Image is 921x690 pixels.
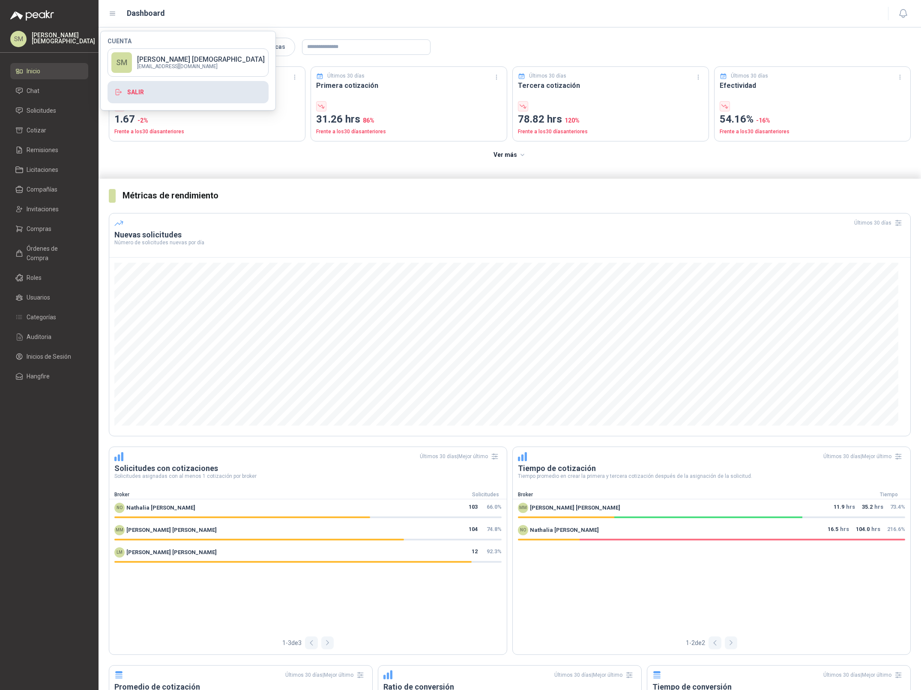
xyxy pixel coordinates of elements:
div: Últimos 30 días | Mejor último [823,668,905,682]
p: [PERSON_NAME] [DEMOGRAPHIC_DATA] [32,32,95,44]
span: -2 % [138,117,148,124]
a: SM[PERSON_NAME] [DEMOGRAPHIC_DATA][EMAIL_ADDRESS][DOMAIN_NAME] [108,48,269,77]
a: Cotizar [10,122,88,138]
h3: Solicitudes con cotizaciones [114,463,502,474]
span: Auditoria [27,332,51,342]
div: Broker [513,491,867,499]
div: Últimos 30 días | Mejor último [420,450,502,463]
div: SM [111,52,132,73]
span: 1 - 2 de 2 [686,638,705,648]
div: Últimos 30 días | Mejor último [554,668,636,682]
span: 120 % [565,117,580,124]
div: Tiempo [867,491,910,499]
h3: Tercera cotización [518,80,703,91]
span: 1 - 3 de 3 [282,638,302,648]
a: Usuarios [10,289,88,306]
h3: Métricas de rendimiento [123,189,911,202]
span: Cotizar [27,126,46,135]
span: 86 % [363,117,374,124]
h4: Cuenta [108,38,269,44]
p: [PERSON_NAME] [DEMOGRAPHIC_DATA] [137,56,265,63]
p: 1.67 [114,111,300,128]
a: Órdenes de Compra [10,240,88,266]
div: MM [114,525,125,535]
button: Ver más [489,147,531,164]
span: 104 [469,525,478,535]
div: SM [10,31,27,47]
h3: Nuevas solicitudes [114,230,905,240]
p: 54.16% [720,111,905,128]
span: Compañías [27,185,57,194]
div: NO [114,503,125,513]
p: Últimos 30 días [731,72,768,80]
span: 35.2 [862,503,873,513]
span: 11.9 [834,503,844,513]
p: 31.26 hrs [316,111,502,128]
span: Inicio [27,66,40,76]
span: Nathalia [PERSON_NAME] [530,526,599,534]
span: 16.5 [828,525,838,535]
p: Últimos 30 días [529,72,566,80]
p: 78.82 hrs [518,111,703,128]
p: Solicitudes asignadas con al menos 1 cotización por broker [114,474,502,479]
a: Roles [10,270,88,286]
span: 74.8 % [487,526,502,532]
div: MM [518,503,528,513]
span: [PERSON_NAME] [PERSON_NAME] [530,504,620,512]
span: Invitaciones [27,204,59,214]
a: Licitaciones [10,162,88,178]
span: 66.0 % [487,504,502,510]
a: Inicios de Sesión [10,348,88,365]
span: [PERSON_NAME] [PERSON_NAME] [126,526,217,534]
button: Salir [108,81,269,103]
a: Solicitudes [10,102,88,119]
a: Compras [10,221,88,237]
p: Frente a los 30 días anteriores [720,128,905,136]
span: Hangfire [27,372,50,381]
a: Compañías [10,181,88,198]
h3: Tiempo de cotización [518,463,905,474]
p: [EMAIL_ADDRESS][DOMAIN_NAME] [137,64,265,69]
p: Frente a los 30 días anteriores [316,128,502,136]
a: Remisiones [10,142,88,158]
span: Órdenes de Compra [27,244,80,263]
a: Chat [10,83,88,99]
span: Compras [27,224,51,234]
span: -16 % [756,117,770,124]
span: Categorías [27,312,56,322]
span: Roles [27,273,42,282]
span: Nathalia [PERSON_NAME] [126,504,195,512]
a: Invitaciones [10,201,88,217]
p: Últimos 30 días [327,72,365,80]
span: 103 [469,503,478,513]
div: Solicitudes [464,491,507,499]
span: Usuarios [27,293,50,302]
div: Broker [109,491,464,499]
img: Logo peakr [10,10,54,21]
div: Últimos 30 días [854,216,905,230]
div: NO [518,525,528,535]
p: Número de solicitudes nuevas por día [114,240,905,245]
a: Auditoria [10,329,88,345]
span: 104.0 [856,525,870,535]
span: Inicios de Sesión [27,352,71,361]
h3: Efectividad [720,80,905,91]
p: hrs [856,525,880,535]
span: 12 [472,547,478,558]
span: 216.6 % [887,526,905,532]
span: [PERSON_NAME] [PERSON_NAME] [126,548,217,557]
h1: Dashboard [127,7,165,19]
p: hrs [862,503,883,513]
p: Frente a los 30 días anteriores [518,128,703,136]
a: Hangfire [10,368,88,384]
span: Chat [27,86,39,96]
span: Remisiones [27,145,58,155]
h3: Primera cotización [316,80,502,91]
div: Últimos 30 días | Mejor último [823,450,905,463]
span: 73.4 % [890,504,905,510]
p: Tiempo promedio en crear la primera y tercera cotización después de la asignación de la solicitud. [518,474,905,479]
span: Licitaciones [27,165,58,174]
a: Categorías [10,309,88,325]
div: LM [114,547,125,558]
span: 92.3 % [487,548,502,555]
